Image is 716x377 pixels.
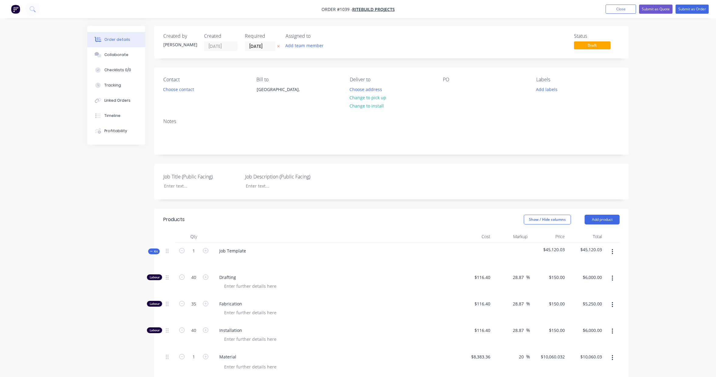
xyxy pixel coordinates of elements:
[639,5,673,14] button: Submit as Quote
[163,33,197,39] div: Created by
[104,128,127,134] div: Profitability
[163,118,620,124] div: Notes
[350,77,433,83] div: Deliver to
[104,83,121,88] div: Tracking
[163,77,247,83] div: Contact
[219,301,453,307] span: Fabrication
[585,215,620,224] button: Add product
[606,5,636,14] button: Close
[148,248,160,254] button: Kit
[282,41,327,50] button: Add team member
[524,215,571,224] button: Show / Hide columns
[346,102,387,110] button: Change to install
[533,85,561,93] button: Add labels
[574,41,610,49] span: Draft
[322,6,352,12] span: Order #1039 -
[87,78,145,93] button: Tracking
[160,85,197,93] button: Choose contact
[574,33,620,39] div: Status
[87,32,145,47] button: Order details
[176,231,212,243] div: Qty
[676,5,709,14] button: Submit as Order
[147,327,162,333] div: Labour
[87,47,145,62] button: Collaborate
[104,52,128,58] div: Collaborate
[443,77,526,83] div: PO
[352,6,395,12] a: Ritebuild Projects
[11,5,20,14] img: Factory
[526,274,530,281] span: %
[204,33,238,39] div: Created
[286,33,346,39] div: Assigned to
[219,327,453,333] span: Installation
[147,301,162,307] div: Labour
[346,93,390,102] button: Change to pick up
[219,274,453,280] span: Drafting
[104,113,120,118] div: Timeline
[532,246,565,253] span: $45,120.03
[252,85,312,104] div: [GEOGRAPHIC_DATA],
[245,33,278,39] div: Required
[493,231,530,243] div: Markup
[214,246,251,255] div: Job Template
[163,216,185,223] div: Products
[526,353,530,360] span: %
[87,62,145,78] button: Checklists 0/0
[163,173,239,180] label: Job Title (Public Facing)
[87,108,145,123] button: Timeline
[526,300,530,307] span: %
[455,231,493,243] div: Cost
[530,231,567,243] div: Price
[147,274,162,280] div: Labour
[104,98,130,103] div: Linked Orders
[346,85,385,93] button: Choose address
[87,93,145,108] button: Linked Orders
[150,249,158,254] span: Kit
[536,77,620,83] div: Labels
[286,41,327,50] button: Add team member
[104,37,130,42] div: Order details
[214,352,241,361] div: Material
[104,67,131,73] div: Checklists 0/0
[87,123,145,139] button: Profitability
[257,85,307,94] div: [GEOGRAPHIC_DATA],
[163,41,197,48] div: [PERSON_NAME]
[245,173,321,180] label: Job Description (Public Facing)
[256,77,340,83] div: Bill to
[526,327,530,334] span: %
[567,231,605,243] div: Total
[570,246,602,253] span: $45,120.03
